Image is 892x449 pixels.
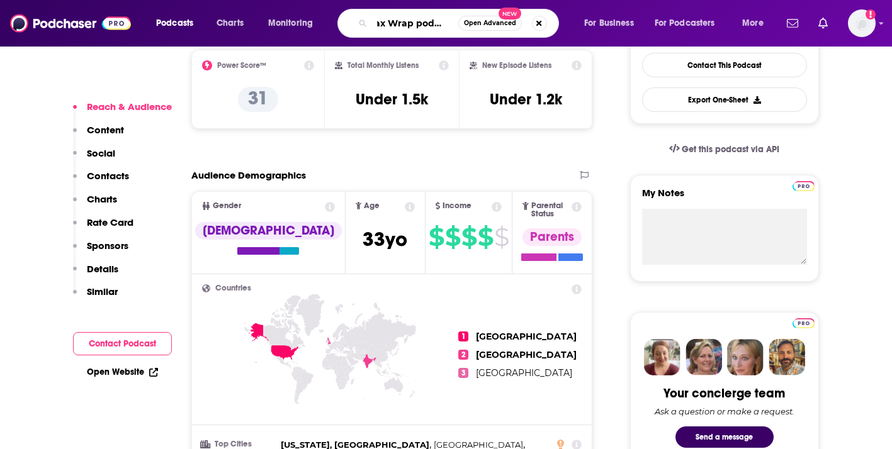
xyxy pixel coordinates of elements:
button: Rate Card [73,216,133,240]
svg: Add a profile image [866,9,876,19]
p: Details [87,263,118,275]
span: Logged in as WachsmanSG [848,9,876,37]
img: Barbara Profile [686,339,722,375]
span: New [499,8,521,19]
button: Show profile menu [848,9,876,37]
span: $ [445,227,460,247]
span: $ [494,227,509,247]
p: Contacts [87,170,129,182]
span: Age [364,202,380,210]
span: $ [429,227,444,247]
p: 31 [238,87,278,112]
p: Sponsors [87,240,128,252]
h2: New Episode Listens [482,61,551,70]
h3: Under 1.5k [356,90,428,109]
button: Reach & Audience [73,101,172,124]
h2: Power Score™ [217,61,266,70]
h2: Audience Demographics [191,169,306,181]
img: Podchaser - Follow, Share and Rate Podcasts [10,11,131,35]
div: Search podcasts, credits, & more... [349,9,571,38]
div: Your concierge team [663,385,785,401]
button: Content [73,124,124,147]
a: Get this podcast via API [659,134,790,165]
img: Sydney Profile [644,339,680,375]
span: Parental Status [531,202,570,218]
div: Ask a question or make a request. [655,406,794,416]
a: Show notifications dropdown [813,13,833,34]
img: Jon Profile [769,339,805,375]
p: Social [87,147,115,159]
span: Charts [217,14,244,32]
img: Podchaser Pro [793,181,815,191]
span: Monitoring [268,14,313,32]
h3: Under 1.2k [490,90,562,109]
button: open menu [733,13,779,33]
img: User Profile [848,9,876,37]
button: open menu [646,13,733,33]
span: 3 [458,368,468,378]
div: Parents [522,228,582,246]
img: Jules Profile [727,339,764,375]
span: [GEOGRAPHIC_DATA] [476,349,577,360]
a: Charts [208,13,251,33]
p: Rate Card [87,216,133,228]
span: Open Advanced [464,20,516,26]
label: My Notes [642,187,807,209]
span: Gender [213,202,241,210]
span: More [742,14,764,32]
span: For Business [584,14,634,32]
span: Income [443,202,471,210]
button: Charts [73,193,117,216]
span: 1 [458,331,468,341]
h2: Total Monthly Listens [347,61,419,70]
span: Countries [215,284,251,292]
img: Podchaser Pro [793,318,815,328]
a: Contact This Podcast [642,53,807,77]
span: $ [461,227,477,247]
p: Content [87,124,124,136]
button: Details [73,263,118,286]
button: open menu [575,13,650,33]
a: Pro website [793,179,815,191]
p: Reach & Audience [87,101,172,113]
span: Podcasts [156,14,193,32]
button: Open AdvancedNew [458,16,522,31]
button: open menu [259,13,329,33]
p: Similar [87,285,118,297]
span: 2 [458,350,468,360]
button: Contact Podcast [73,332,172,355]
div: [DEMOGRAPHIC_DATA] [195,222,342,240]
button: Sponsors [73,240,128,263]
h3: Top Cities [202,440,276,448]
a: Open Website [87,367,158,377]
span: $ [478,227,493,247]
a: Show notifications dropdown [782,13,803,34]
span: 33 yo [363,227,407,252]
input: Search podcasts, credits, & more... [372,13,458,33]
p: Charts [87,193,117,205]
a: Pro website [793,316,815,328]
button: Export One-Sheet [642,87,807,112]
span: Get this podcast via API [682,144,779,155]
button: Send a message [675,426,774,448]
button: open menu [147,13,210,33]
button: Similar [73,285,118,309]
span: For Podcasters [655,14,715,32]
button: Social [73,147,115,170]
button: Contacts [73,170,129,193]
span: [GEOGRAPHIC_DATA] [476,367,572,379]
span: [GEOGRAPHIC_DATA] [476,331,577,342]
